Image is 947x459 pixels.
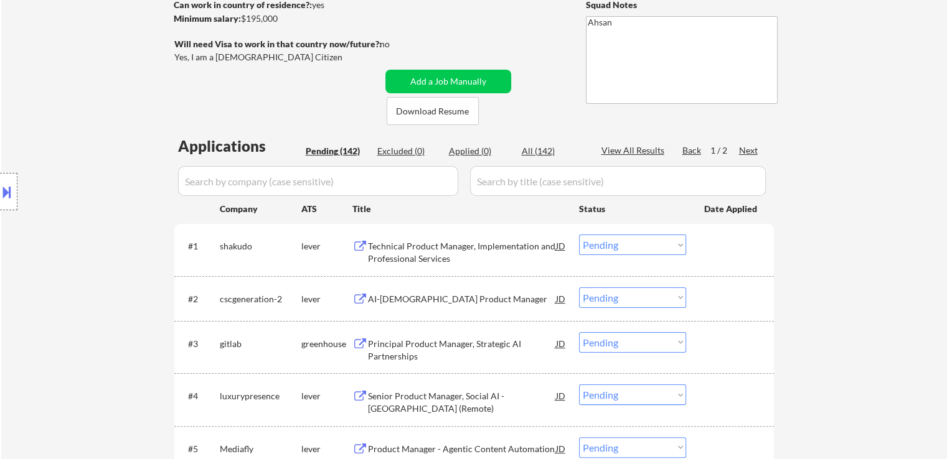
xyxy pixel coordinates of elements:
[710,144,739,157] div: 1 / 2
[301,443,352,455] div: lever
[301,390,352,402] div: lever
[220,240,301,253] div: shakudo
[220,443,301,455] div: Mediafly
[306,145,368,157] div: Pending (142)
[220,390,301,402] div: luxurypresence
[555,384,567,407] div: JD
[385,70,511,93] button: Add a Job Manually
[301,293,352,305] div: lever
[174,13,241,24] strong: Minimum salary:
[188,390,210,402] div: #4
[470,166,766,196] input: Search by title (case sensitive)
[579,197,686,220] div: Status
[220,293,301,305] div: cscgeneration-2
[220,338,301,350] div: gitlab
[555,234,567,257] div: JD
[368,390,556,414] div: Senior Product Manager, Social AI - [GEOGRAPHIC_DATA] (Remote)
[220,203,301,215] div: Company
[368,338,556,362] div: Principal Product Manager, Strategic AI Partnerships
[178,166,458,196] input: Search by company (case sensitive)
[301,240,352,253] div: lever
[174,39,382,49] strong: Will need Visa to work in that country now/future?:
[601,144,668,157] div: View All Results
[555,287,567,310] div: JD
[174,12,381,25] div: $195,000
[704,203,759,215] div: Date Applied
[188,338,210,350] div: #3
[682,144,702,157] div: Back
[522,145,584,157] div: All (142)
[739,144,759,157] div: Next
[368,293,556,305] div: AI-[DEMOGRAPHIC_DATA] Product Manager
[380,38,415,50] div: no
[301,338,352,350] div: greenhouse
[352,203,567,215] div: Title
[178,139,301,154] div: Applications
[449,145,511,157] div: Applied (0)
[377,145,440,157] div: Excluded (0)
[368,240,556,264] div: Technical Product Manager, Implementation and Professional Services
[368,443,556,455] div: Product Manager - Agentic Content Automation
[387,97,479,125] button: Download Resume
[188,443,210,455] div: #5
[174,51,385,63] div: Yes, I am a [DEMOGRAPHIC_DATA] Citizen
[555,332,567,355] div: JD
[301,203,352,215] div: ATS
